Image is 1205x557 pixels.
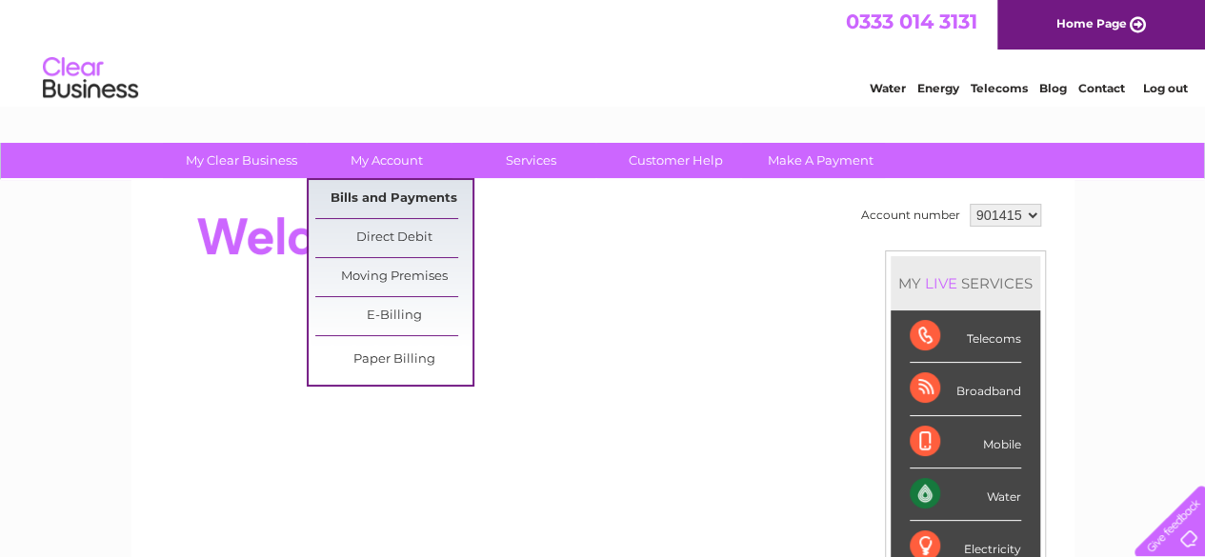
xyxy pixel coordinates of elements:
a: E-Billing [315,297,472,335]
a: Blog [1039,81,1067,95]
a: Moving Premises [315,258,472,296]
div: Broadband [910,363,1021,415]
div: LIVE [921,274,961,292]
a: Services [452,143,610,178]
div: Telecoms [910,310,1021,363]
a: Direct Debit [315,219,472,257]
div: MY SERVICES [891,256,1040,310]
a: Customer Help [597,143,754,178]
div: Clear Business is a trading name of Verastar Limited (registered in [GEOGRAPHIC_DATA] No. 3667643... [153,10,1054,92]
a: Paper Billing [315,341,472,379]
div: Mobile [910,416,1021,468]
img: logo.png [42,50,139,108]
div: Water [910,468,1021,521]
a: Log out [1142,81,1187,95]
a: My Clear Business [163,143,320,178]
a: 0333 014 3131 [846,10,977,33]
a: Telecoms [971,81,1028,95]
a: Water [870,81,906,95]
a: Bills and Payments [315,180,472,218]
a: Make A Payment [742,143,899,178]
td: Account number [856,199,965,231]
a: My Account [308,143,465,178]
a: Energy [917,81,959,95]
a: Contact [1078,81,1125,95]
